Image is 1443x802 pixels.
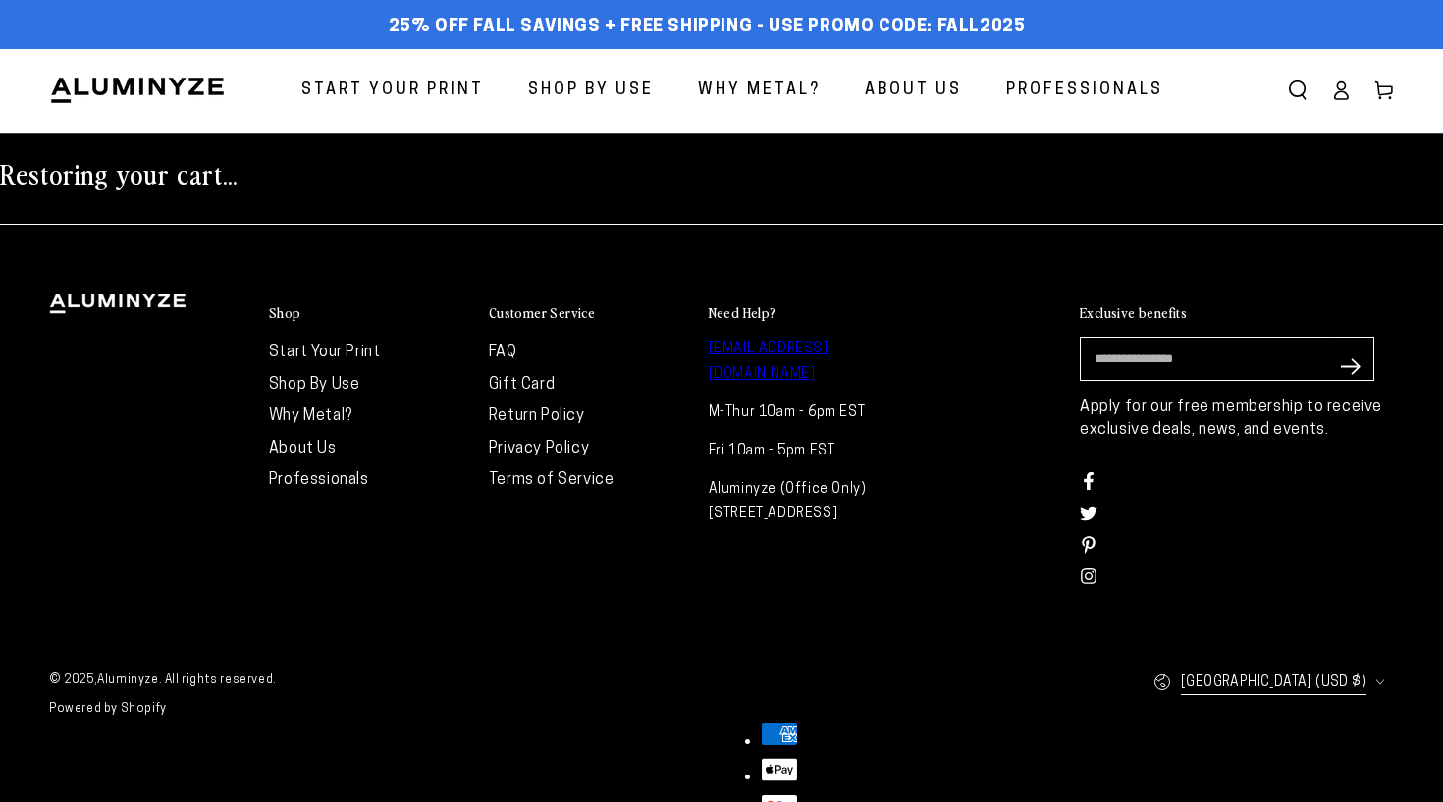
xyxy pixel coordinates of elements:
[49,667,721,696] small: © 2025, . All rights reserved.
[865,77,962,105] span: About Us
[97,674,158,686] a: Aluminyze
[528,77,654,105] span: Shop By Use
[301,77,484,105] span: Start Your Print
[287,65,499,117] a: Start Your Print
[489,472,615,488] a: Terms of Service
[269,377,360,393] a: Shop By Use
[1153,661,1394,705] button: [GEOGRAPHIC_DATA] (USD $)
[49,76,226,105] img: Aluminyze
[49,703,167,715] a: Powered by Shopify
[1331,337,1374,396] button: Subscribe
[991,65,1178,117] a: Professionals
[513,65,668,117] a: Shop By Use
[269,408,352,424] a: Why Metal?
[1181,670,1366,695] span: [GEOGRAPHIC_DATA] (USD $)
[489,304,689,322] summary: Customer Service
[709,342,828,381] a: [EMAIL_ADDRESS][DOMAIN_NAME]
[1080,397,1394,441] p: Apply for our free membership to receive exclusive deals, news, and events.
[269,441,337,456] a: About Us
[389,17,1026,38] span: 25% off FALL Savings + Free Shipping - Use Promo Code: FALL2025
[1080,304,1394,322] summary: Exclusive benefits
[709,439,909,463] p: Fri 10am - 5pm EST
[489,408,585,424] a: Return Policy
[269,345,381,360] a: Start Your Print
[269,304,469,322] summary: Shop
[683,65,835,117] a: Why Metal?
[489,377,555,393] a: Gift Card
[709,477,909,526] p: Aluminyze (Office Only) [STREET_ADDRESS]
[1006,77,1163,105] span: Professionals
[698,77,821,105] span: Why Metal?
[850,65,977,117] a: About Us
[709,304,909,322] summary: Need Help?
[1276,69,1319,112] summary: Search our site
[489,441,589,456] a: Privacy Policy
[269,472,369,488] a: Professionals
[489,345,517,360] a: FAQ
[709,401,909,425] p: M-Thur 10am - 6pm EST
